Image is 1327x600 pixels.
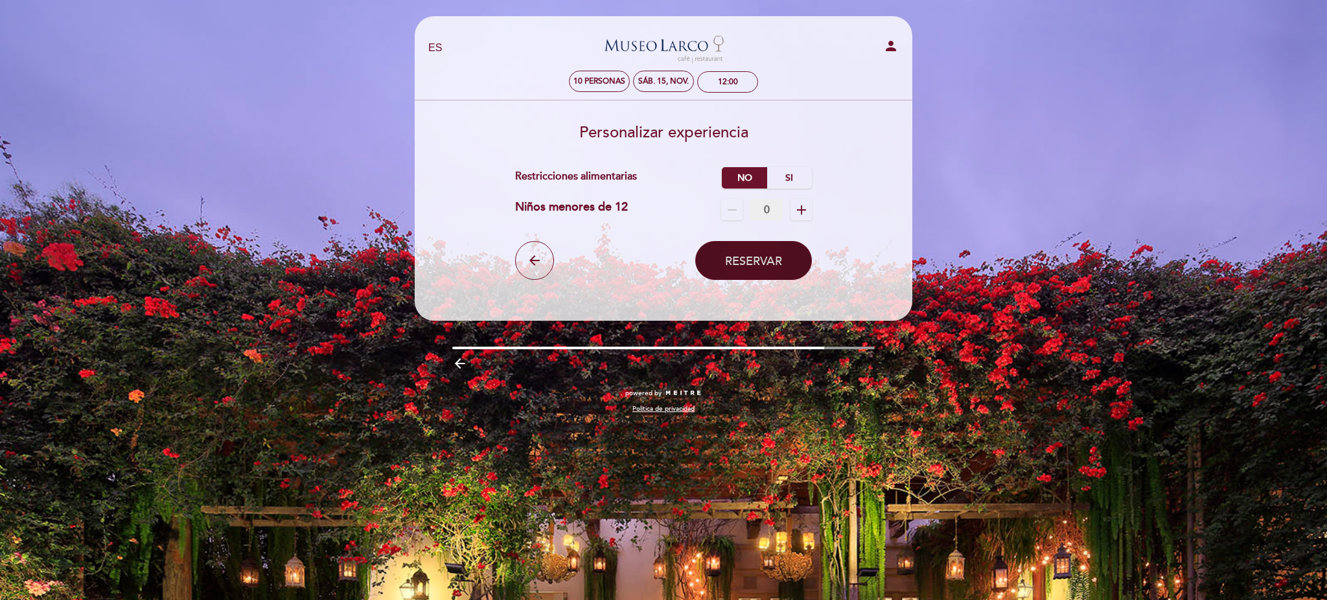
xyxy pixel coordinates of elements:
[632,404,695,413] a: Política de privacidad
[583,30,744,66] a: Museo [PERSON_NAME][GEOGRAPHIC_DATA] - Restaurant
[527,253,542,268] i: arrow_back
[452,356,468,371] i: arrow_backward
[515,241,554,280] button: arrow_back
[573,76,625,86] span: 10 personas
[515,167,722,189] div: Restricciones alimentarias
[722,167,767,189] label: No
[724,202,740,218] i: remove
[638,76,689,86] div: sáb. 15, nov.
[794,202,809,218] i: add
[515,199,628,220] div: Niños menores de 12
[625,389,702,398] a: powered by
[695,241,812,280] button: Reservar
[883,38,899,58] button: person
[579,123,748,142] span: Personalizar experiencia
[767,167,812,189] label: Si
[718,77,738,87] div: 12:00
[625,389,662,398] span: powered by
[883,38,899,54] i: person
[725,254,782,268] span: Reservar
[665,390,702,397] img: MEITRE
